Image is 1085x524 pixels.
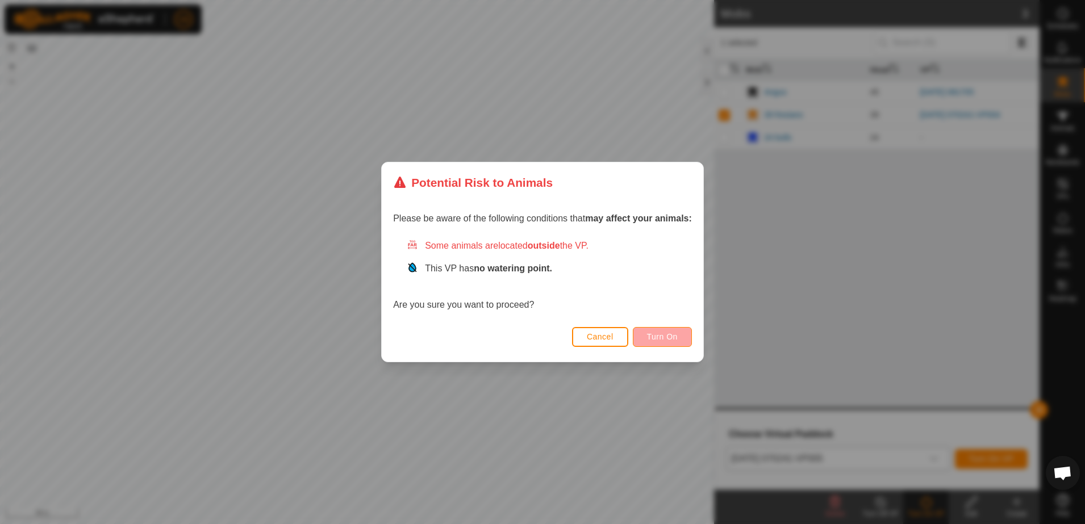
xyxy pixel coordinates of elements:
div: Are you sure you want to proceed? [393,239,692,312]
span: Turn On [647,332,678,341]
strong: outside [528,241,560,250]
strong: may affect your animals: [585,213,692,223]
span: Please be aware of the following conditions that [393,213,692,223]
span: This VP has [425,263,552,273]
div: Potential Risk to Animals [393,174,553,191]
span: located the VP. [498,241,589,250]
button: Cancel [572,327,628,347]
div: Some animals are [407,239,692,253]
strong: no watering point. [474,263,552,273]
button: Turn On [633,327,692,347]
span: Cancel [587,332,614,341]
div: Open chat [1046,456,1080,490]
